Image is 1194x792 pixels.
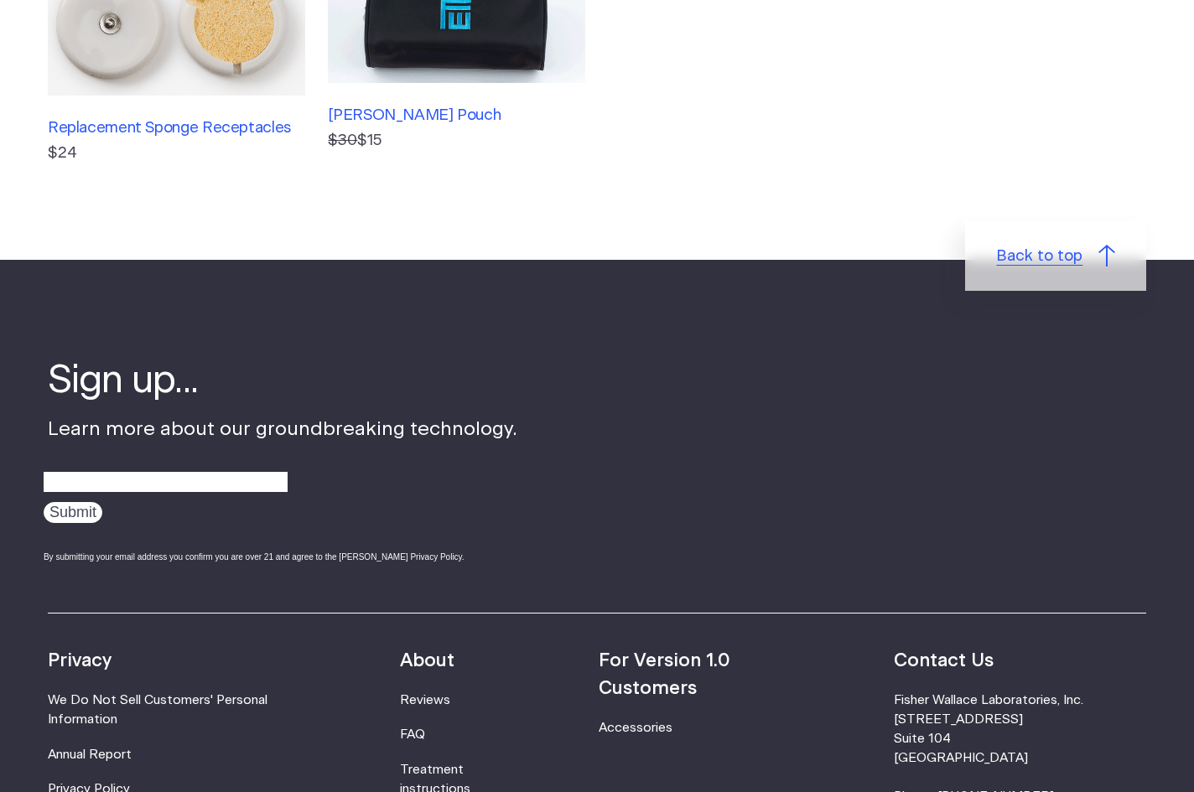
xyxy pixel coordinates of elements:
strong: Privacy [48,651,112,670]
h3: Replacement Sponge Receptacles [48,119,305,137]
strong: About [400,651,454,670]
input: Submit [44,502,102,523]
a: We Do Not Sell Customers' Personal Information [48,694,267,726]
div: By submitting your email address you confirm you are over 21 and agree to the [PERSON_NAME] Priva... [44,551,517,563]
span: Back to top [996,245,1082,268]
h4: Sign up... [48,355,517,407]
p: $24 [48,142,305,165]
div: Learn more about our groundbreaking technology. [48,355,517,579]
a: FAQ [400,728,425,741]
h3: [PERSON_NAME] Pouch [328,106,585,125]
strong: For Version 1.0 Customers [599,651,730,697]
strong: Contact Us [894,651,994,670]
s: $30 [328,132,357,148]
a: Accessories [599,722,672,734]
a: Back to top [965,221,1146,292]
a: Reviews [400,694,450,707]
a: Annual Report [48,748,132,761]
p: $15 [328,129,585,153]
